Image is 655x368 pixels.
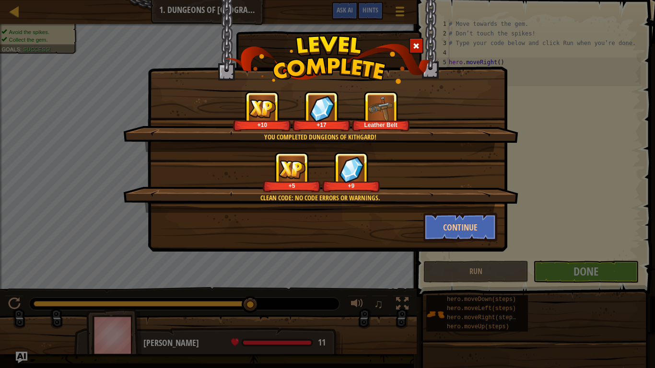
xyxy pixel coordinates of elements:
div: +9 [324,182,378,189]
div: +10 [235,121,289,128]
img: portrait.png [368,95,394,122]
div: +5 [265,182,319,189]
img: reward_icon_xp.png [279,160,305,179]
div: Leather Belt [354,121,408,128]
div: +17 [294,121,349,128]
div: Clean code: no code errors or warnings. [169,193,471,203]
button: Continue [423,213,498,241]
img: reward_icon_xp.png [249,99,276,118]
img: reward_icon_gems.png [339,156,364,184]
img: level_complete.png [225,35,431,84]
img: reward_icon_gems.png [309,95,334,122]
div: You completed Dungeons of Kithgard! [169,132,471,142]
